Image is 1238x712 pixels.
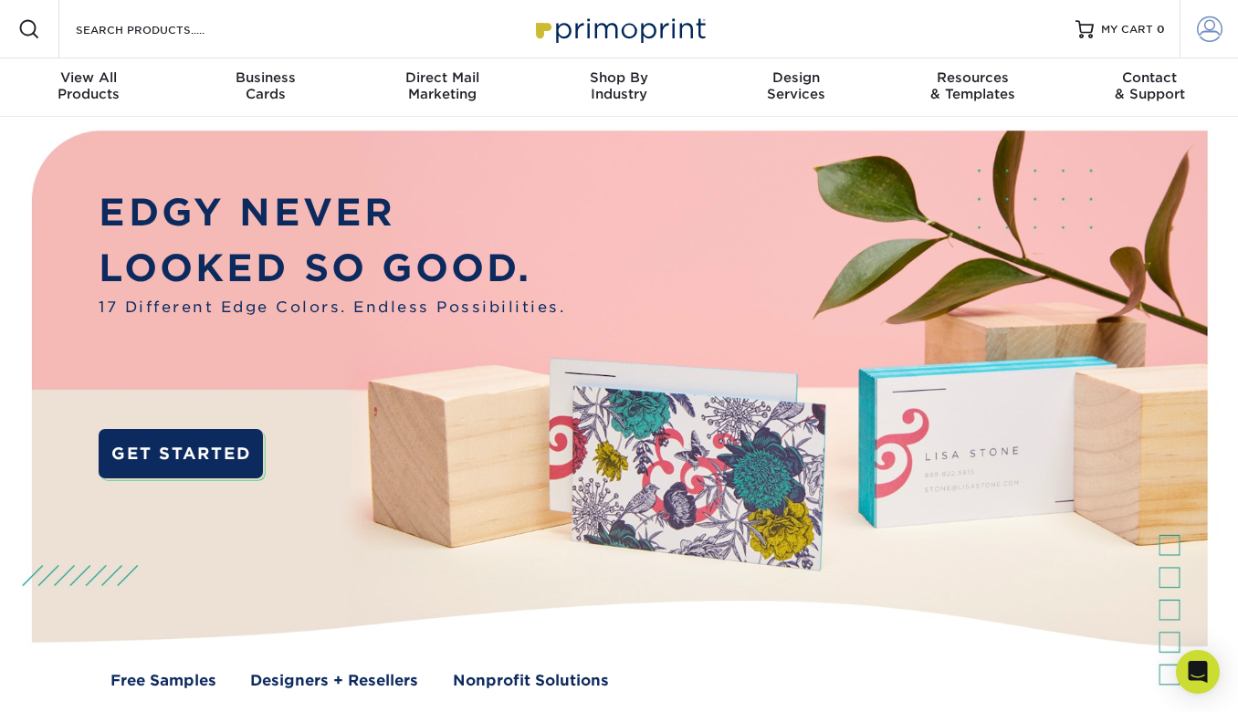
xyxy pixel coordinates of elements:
span: Contact [1061,69,1238,86]
span: 17 Different Edge Colors. Endless Possibilities. [99,296,565,318]
span: Resources [885,69,1062,86]
input: SEARCH PRODUCTS..... [74,18,252,40]
a: Designers + Resellers [250,669,418,691]
img: Primoprint [528,9,710,48]
p: LOOKED SO GOOD. [99,240,565,296]
a: Resources& Templates [885,58,1062,117]
p: EDGY NEVER [99,184,565,240]
span: Shop By [530,69,708,86]
iframe: Google Customer Reviews [5,656,155,706]
div: & Support [1061,69,1238,102]
span: MY CART [1101,22,1153,37]
div: & Templates [885,69,1062,102]
a: GET STARTED [99,429,263,478]
a: Free Samples [110,669,216,691]
div: Services [708,69,885,102]
a: Nonprofit Solutions [453,669,609,691]
div: Industry [530,69,708,102]
a: Contact& Support [1061,58,1238,117]
a: Direct MailMarketing [353,58,530,117]
a: Shop ByIndustry [530,58,708,117]
span: Business [177,69,354,86]
div: Marketing [353,69,530,102]
div: Cards [177,69,354,102]
span: 0 [1157,23,1165,36]
span: Direct Mail [353,69,530,86]
a: BusinessCards [177,58,354,117]
div: Open Intercom Messenger [1176,650,1220,694]
span: Design [708,69,885,86]
a: DesignServices [708,58,885,117]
